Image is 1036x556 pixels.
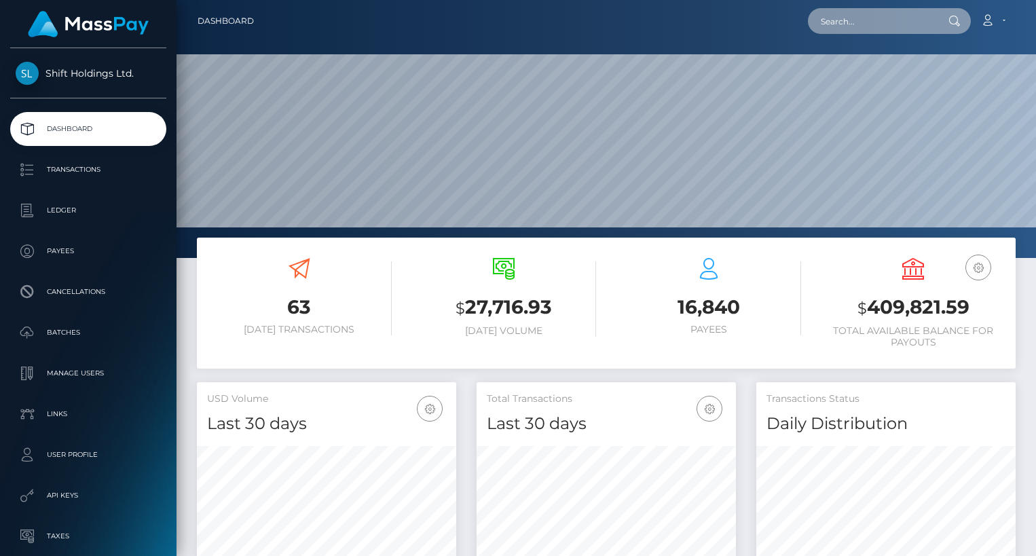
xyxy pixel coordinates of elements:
input: Search... [808,8,936,34]
h5: USD Volume [207,392,446,406]
h5: Transactions Status [766,392,1005,406]
p: Payees [16,241,161,261]
h4: Daily Distribution [766,412,1005,436]
h6: Total Available Balance for Payouts [821,325,1006,348]
h3: 27,716.93 [412,294,597,322]
a: Transactions [10,153,166,187]
p: Cancellations [16,282,161,302]
h4: Last 30 days [207,412,446,436]
p: Ledger [16,200,161,221]
h4: Last 30 days [487,412,726,436]
a: User Profile [10,438,166,472]
h3: 16,840 [616,294,801,320]
a: Batches [10,316,166,350]
p: User Profile [16,445,161,465]
a: Payees [10,234,166,268]
h6: Payees [616,324,801,335]
h6: [DATE] Transactions [207,324,392,335]
h3: 409,821.59 [821,294,1006,322]
p: Transactions [16,160,161,180]
img: MassPay Logo [28,11,149,37]
h5: Total Transactions [487,392,726,406]
p: Batches [16,322,161,343]
small: $ [456,299,465,318]
a: API Keys [10,479,166,513]
a: Manage Users [10,356,166,390]
p: Manage Users [16,363,161,384]
a: Dashboard [10,112,166,146]
a: Taxes [10,519,166,553]
p: Dashboard [16,119,161,139]
span: Shift Holdings Ltd. [10,67,166,79]
p: Links [16,404,161,424]
small: $ [857,299,867,318]
img: Shift Holdings Ltd. [16,62,39,85]
a: Ledger [10,193,166,227]
a: Cancellations [10,275,166,309]
p: API Keys [16,485,161,506]
p: Taxes [16,526,161,546]
h3: 63 [207,294,392,320]
a: Links [10,397,166,431]
a: Dashboard [198,7,254,35]
h6: [DATE] Volume [412,325,597,337]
